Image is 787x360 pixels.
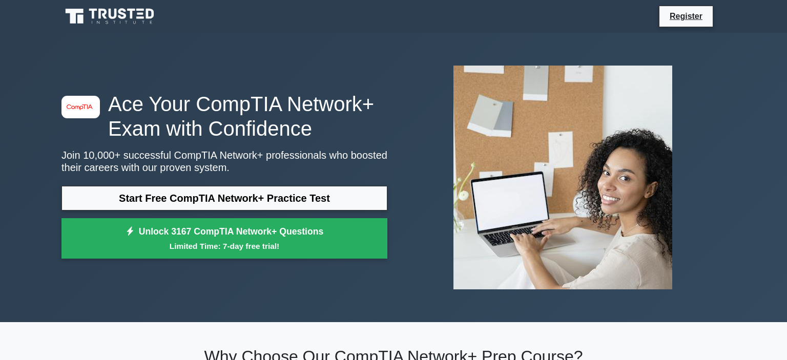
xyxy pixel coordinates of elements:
[74,240,375,252] small: Limited Time: 7-day free trial!
[61,149,387,174] p: Join 10,000+ successful CompTIA Network+ professionals who boosted their careers with our proven ...
[61,92,387,141] h1: Ace Your CompTIA Network+ Exam with Confidence
[664,10,709,23] a: Register
[61,186,387,210] a: Start Free CompTIA Network+ Practice Test
[61,218,387,259] a: Unlock 3167 CompTIA Network+ QuestionsLimited Time: 7-day free trial!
